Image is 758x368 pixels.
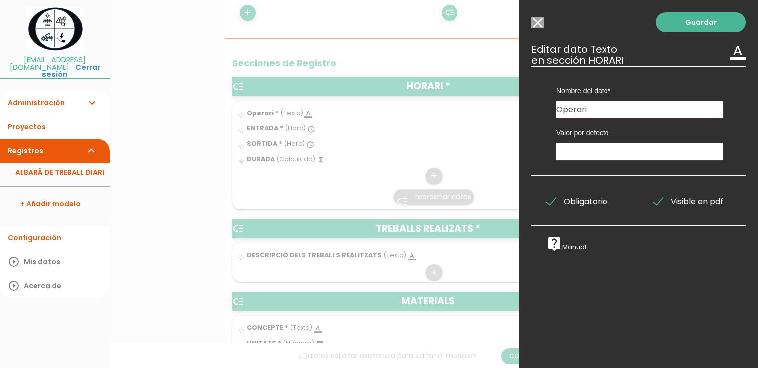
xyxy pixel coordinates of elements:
[653,195,723,208] span: Visible en pdf
[556,86,723,96] label: Nombre del dato
[730,44,746,60] i: format_color_text
[546,236,562,252] i: live_help
[531,44,746,66] h3: Editar dato Texto en sección HORARI
[556,128,723,138] label: Valor por defecto
[546,195,607,208] span: Obligatorio
[656,12,746,32] a: Guardar
[546,243,586,251] a: live_helpManual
